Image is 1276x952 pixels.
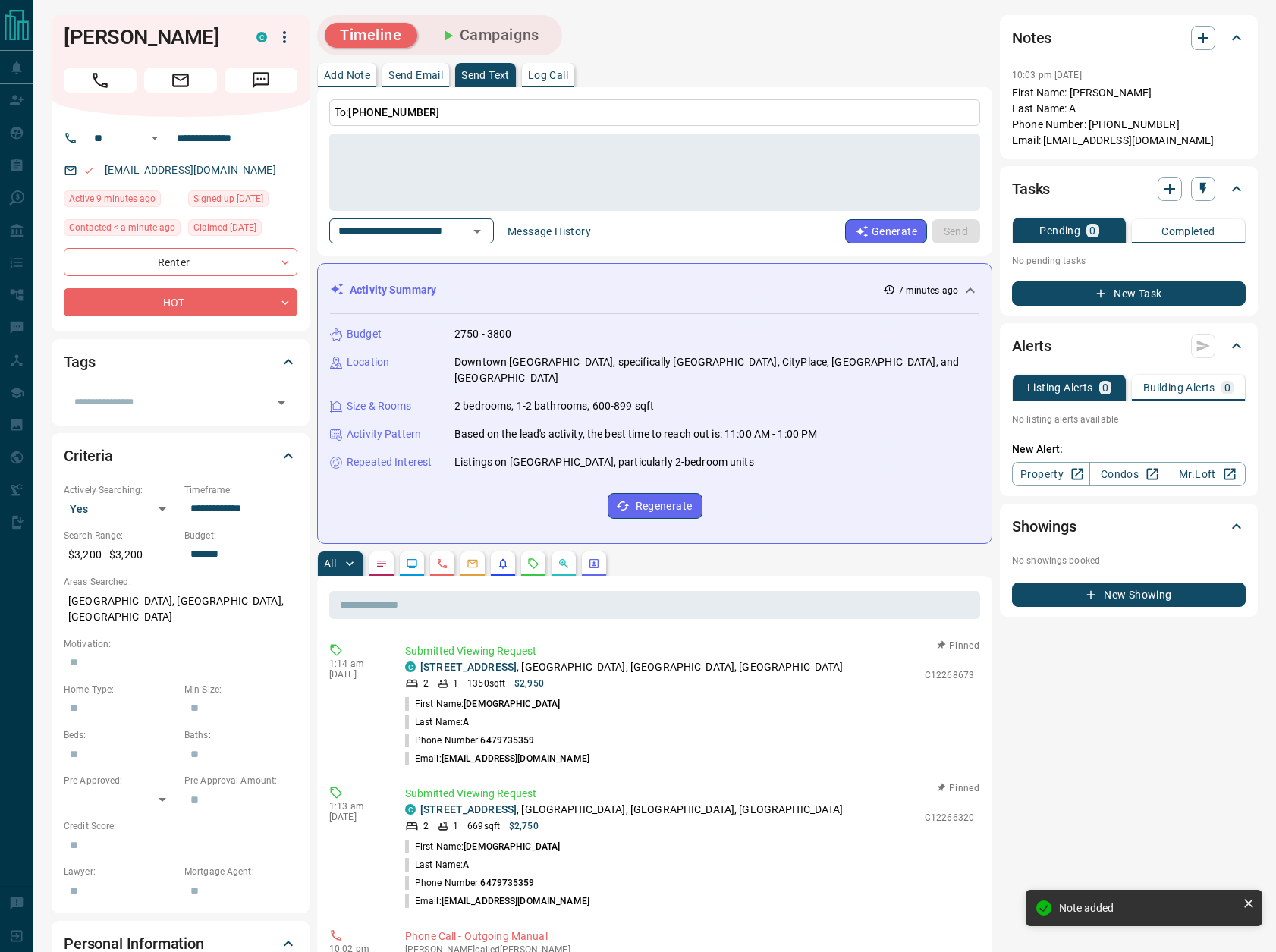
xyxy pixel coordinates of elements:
button: Message History [498,219,600,243]
p: Pending [1039,225,1080,236]
p: Add Note [324,70,370,80]
span: [PHONE_NUMBER] [348,106,439,118]
p: 2 [423,819,429,833]
span: A [463,859,469,870]
div: Yes [64,497,177,521]
p: 0 [1224,382,1230,393]
svg: Email Valid [83,165,94,176]
p: 2750 - 3800 [454,326,511,342]
p: No listing alerts available [1012,413,1246,426]
svg: Listing Alerts [497,558,509,570]
a: [STREET_ADDRESS] [420,803,517,815]
p: First Name: [405,840,560,853]
div: Renter [64,248,297,276]
span: Message [225,68,297,93]
svg: Requests [527,558,539,570]
p: Size & Rooms [347,398,412,414]
svg: Opportunities [558,558,570,570]
h2: Notes [1012,26,1051,50]
p: Phone Call - Outgoing Manual [405,928,974,944]
p: No showings booked [1012,554,1246,567]
div: Tags [64,344,297,380]
span: [EMAIL_ADDRESS][DOMAIN_NAME] [442,896,589,906]
p: 1350 sqft [467,677,505,690]
button: Open [467,221,488,242]
div: condos.ca [256,32,267,42]
p: , [GEOGRAPHIC_DATA], [GEOGRAPHIC_DATA], [GEOGRAPHIC_DATA] [420,802,844,818]
p: Last Name: [405,715,469,729]
p: Search Range: [64,529,177,542]
button: Pinned [936,639,980,652]
p: Activity Pattern [347,426,421,442]
p: Phone Number: [405,876,535,890]
svg: Agent Actions [588,558,600,570]
a: Property [1012,462,1090,486]
p: All [324,558,336,569]
a: [STREET_ADDRESS] [420,661,517,673]
button: Timeline [325,23,417,48]
p: Timeframe: [184,483,297,497]
div: Activity Summary7 minutes ago [330,276,979,304]
div: Tasks [1012,171,1246,207]
button: Campaigns [423,23,555,48]
p: 1:13 am [329,801,382,812]
button: Generate [845,219,927,243]
a: Mr.Loft [1168,462,1246,486]
span: Signed up [DATE] [193,191,263,206]
p: [GEOGRAPHIC_DATA], [GEOGRAPHIC_DATA], [GEOGRAPHIC_DATA] [64,589,297,630]
svg: Calls [436,558,448,570]
p: Areas Searched: [64,575,297,589]
h2: Showings [1012,514,1076,539]
p: 2 [423,677,429,690]
div: Criteria [64,438,297,474]
p: Mortgage Agent: [184,865,297,878]
p: First Name: [405,697,560,711]
p: Building Alerts [1143,382,1215,393]
p: , [GEOGRAPHIC_DATA], [GEOGRAPHIC_DATA], [GEOGRAPHIC_DATA] [420,659,844,675]
div: Note added [1059,902,1237,914]
div: Showings [1012,508,1246,545]
button: Regenerate [608,493,702,519]
p: Email: [405,894,589,908]
p: Baths: [184,728,297,742]
p: [DATE] [329,669,382,680]
button: Open [271,392,292,413]
p: Home Type: [64,683,177,696]
p: Budget [347,326,382,342]
p: Email: [405,752,589,765]
p: 0 [1102,382,1108,393]
p: No pending tasks [1012,250,1246,272]
p: $2,950 [514,677,544,690]
div: Notes [1012,20,1246,56]
button: New Showing [1012,583,1246,607]
h2: Tags [64,350,95,374]
p: To: [329,99,980,126]
span: Claimed [DATE] [193,220,256,235]
p: Pre-Approval Amount: [184,774,297,787]
p: Listings on [GEOGRAPHIC_DATA], particularly 2-bedroom units [454,454,754,470]
a: [EMAIL_ADDRESS][DOMAIN_NAME] [105,164,276,176]
p: Budget: [184,529,297,542]
p: Min Size: [184,683,297,696]
p: 0 [1089,225,1095,236]
button: Open [146,129,164,147]
span: A [463,717,469,727]
p: [DATE] [329,812,382,822]
span: Call [64,68,137,93]
div: Sat Aug 16 2025 [64,219,181,240]
p: Lawyer: [64,865,177,878]
span: Contacted < a minute ago [69,220,175,235]
div: Sat Aug 16 2025 [64,190,181,212]
p: 669 sqft [467,819,500,833]
p: Pre-Approved: [64,774,177,787]
span: [DEMOGRAPHIC_DATA] [464,841,560,852]
div: condos.ca [405,661,416,672]
p: 1 [453,677,458,690]
div: Tue Aug 25 2020 [188,219,297,240]
p: Completed [1161,226,1215,237]
p: Last Name: [405,858,469,872]
p: Send Text [461,70,510,80]
a: Condos [1089,462,1168,486]
p: 2 bedrooms, 1-2 bathrooms, 600-899 sqft [454,398,654,414]
p: Send Email [388,70,443,80]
